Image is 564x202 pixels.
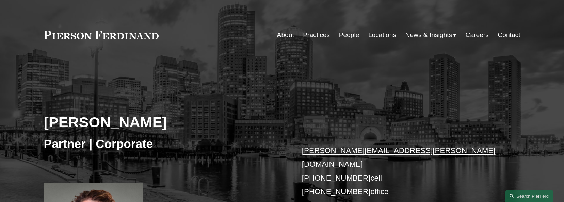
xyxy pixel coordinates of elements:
[277,29,294,41] a: About
[466,29,489,41] a: Careers
[302,146,496,168] a: [PERSON_NAME][EMAIL_ADDRESS][PERSON_NAME][DOMAIN_NAME]
[505,190,553,202] a: Search this site
[405,29,452,41] span: News & Insights
[405,29,457,41] a: folder dropdown
[302,174,371,182] a: [PHONE_NUMBER]
[339,29,359,41] a: People
[368,29,396,41] a: Locations
[302,187,371,196] a: [PHONE_NUMBER]
[498,29,520,41] a: Contact
[44,113,282,131] h2: [PERSON_NAME]
[303,29,330,41] a: Practices
[44,136,282,151] h3: Partner | Corporate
